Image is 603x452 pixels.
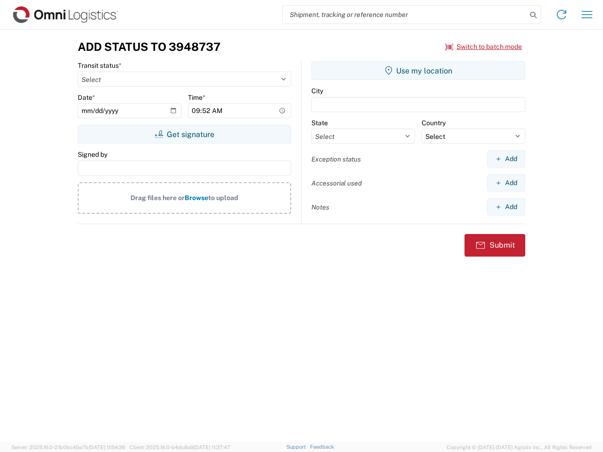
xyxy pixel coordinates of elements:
[311,179,362,187] label: Accessorial used
[130,444,230,450] span: Client: 2025.16.0-b4dc8a9
[487,150,525,168] button: Add
[286,444,310,450] a: Support
[445,39,522,55] button: Switch to batch mode
[447,443,592,452] span: Copyright © [DATE]-[DATE] Agistix Inc., All Rights Reserved
[78,61,122,70] label: Transit status
[487,174,525,192] button: Add
[422,119,446,127] label: Country
[188,93,205,102] label: Time
[194,444,230,450] span: [DATE] 11:37:47
[78,93,95,102] label: Date
[283,6,527,24] input: Shipment, tracking or reference number
[311,87,323,95] label: City
[311,119,328,127] label: State
[311,61,525,80] button: Use my location
[487,198,525,216] button: Add
[464,234,525,257] button: Submit
[78,40,220,54] h3: Add Status to 3948737
[89,444,125,450] span: [DATE] 11:54:36
[310,444,334,450] a: Feedback
[311,155,361,163] label: Exception status
[130,194,185,202] span: Drag files here or
[311,203,329,211] label: Notes
[11,444,125,450] span: Server: 2025.16.0-21b0bc45e7b
[78,150,107,159] label: Signed by
[185,194,208,202] span: Browse
[78,125,291,144] button: Get signature
[208,194,238,202] span: to upload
